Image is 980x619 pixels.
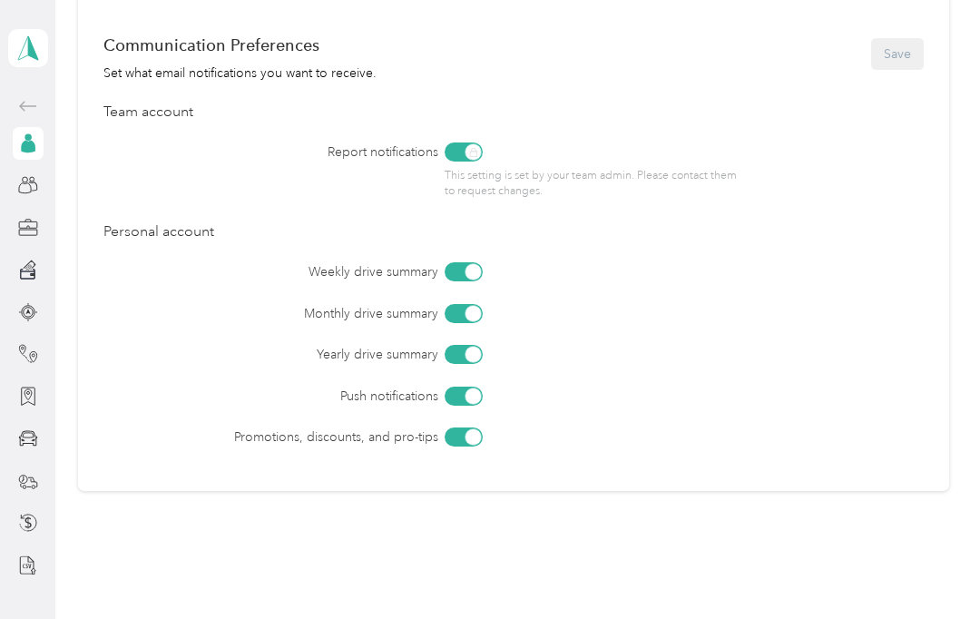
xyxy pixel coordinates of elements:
div: Communication Preferences [103,35,377,54]
label: Yearly drive summary [205,345,438,364]
div: Personal account [103,221,924,243]
div: Set what email notifications you want to receive. [103,64,377,83]
div: Team account [103,102,924,123]
label: Monthly drive summary [205,304,438,323]
label: Weekly drive summary [205,262,438,281]
iframe: Everlance-gr Chat Button Frame [878,517,980,619]
label: Promotions, discounts, and pro-tips [205,427,438,447]
p: This setting is set by your team admin. Please contact them to request changes. [445,168,744,200]
label: Push notifications [205,387,438,406]
label: Report notifications [205,142,438,162]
